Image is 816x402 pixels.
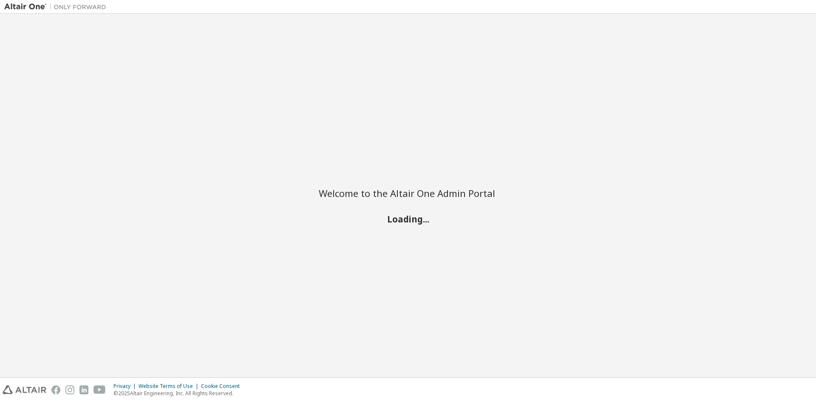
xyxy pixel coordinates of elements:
[201,383,245,390] div: Cookie Consent
[113,383,139,390] div: Privacy
[319,213,497,224] h2: Loading...
[4,3,110,11] img: Altair One
[3,385,46,394] img: altair_logo.svg
[65,385,74,394] img: instagram.svg
[79,385,88,394] img: linkedin.svg
[51,385,60,394] img: facebook.svg
[319,187,497,199] h2: Welcome to the Altair One Admin Portal
[113,390,245,397] p: © 2025 Altair Engineering, Inc. All Rights Reserved.
[139,383,201,390] div: Website Terms of Use
[93,385,106,394] img: youtube.svg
